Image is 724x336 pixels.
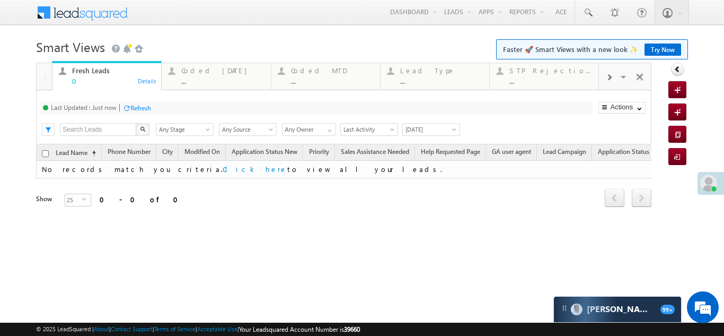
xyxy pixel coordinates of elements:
span: Faster 🚀 Smart Views with a new look ✨ [503,44,681,55]
div: Refresh [130,104,151,112]
span: Sales Assistance Needed [341,148,409,156]
button: Actions [598,102,646,114]
span: 25 [65,194,82,206]
span: Your Leadsquared Account Number is [239,325,360,333]
span: © 2025 LeadSquared | | | | | [36,324,360,334]
span: [DATE] [403,125,456,134]
a: Any Stage [156,123,214,136]
span: Last Activity [341,125,394,134]
span: Help Requested Page [421,148,480,156]
a: next [632,190,651,207]
a: GA user agent [487,146,536,160]
a: Modified On [179,146,225,160]
div: Lead Source Filter [219,123,277,136]
a: Sales Assistance Needed [335,146,414,160]
input: Search Leads [60,123,137,136]
div: Coded [DATE] [181,66,264,75]
div: Owner Filter [282,123,335,136]
a: Priority [304,146,334,160]
div: Coded MTD [291,66,374,75]
span: Any Stage [156,125,210,134]
div: Last Updated : Just now [51,104,117,111]
a: Application Status New [226,146,303,160]
a: Click here [223,165,287,174]
img: carter-drag [560,304,569,313]
div: 0 - 0 of 0 [100,193,184,205]
span: Application Status New [232,148,297,156]
a: Coded [DATE]... [161,63,271,90]
a: Any Source [219,123,277,136]
span: Phone Number [108,148,151,156]
a: City [157,146,178,160]
span: (sorted ascending) [87,149,96,158]
a: prev [605,190,624,207]
span: next [632,189,651,207]
a: Lead Type... [380,63,490,90]
a: Coded MTD... [271,63,381,90]
span: Modified On [184,148,220,156]
div: Show [36,194,56,204]
div: STP Rejection Reason [509,66,592,75]
a: Lead Campaign [537,146,591,160]
span: Priority [309,148,329,156]
div: 0 [72,77,155,85]
a: Acceptable Use [197,325,237,332]
div: ... [291,77,374,85]
div: ... [509,77,592,85]
span: select [82,197,91,202]
a: STP Rejection Reason... [489,63,599,90]
input: Type to Search [282,123,336,136]
div: ... [181,77,264,85]
div: Lead Stage Filter [156,123,214,136]
a: About [94,325,109,332]
span: 99+ [660,305,675,314]
div: carter-dragCarter[PERSON_NAME]99+ [553,296,682,323]
span: City [162,148,173,156]
a: Lead Name(sorted ascending) [50,147,101,160]
div: Lead Type [400,66,483,75]
span: Lead Campaign [543,148,586,156]
span: Smart Views [36,38,105,55]
input: Check all records [42,150,49,157]
a: Contact Support [111,325,153,332]
a: Try Now [644,44,681,56]
a: Phone Number [102,146,156,160]
div: ... [400,77,483,85]
a: Application Status First time Drop Off [593,146,709,160]
span: 39660 [344,325,360,333]
span: prev [605,189,624,207]
a: Terms of Service [154,325,196,332]
div: Fresh Leads [72,66,155,75]
span: Application Status First time Drop Off [598,148,703,156]
a: Help Requested Page [416,146,485,160]
a: Fresh Leads0Details [52,61,162,91]
a: Last Activity [340,123,398,136]
img: Carter [571,304,582,315]
span: Any Source [219,125,273,134]
img: Search [140,126,145,132]
a: [DATE] [402,123,460,136]
span: GA user agent [492,148,531,156]
div: Details [137,76,157,85]
a: Show All Items [322,124,335,134]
